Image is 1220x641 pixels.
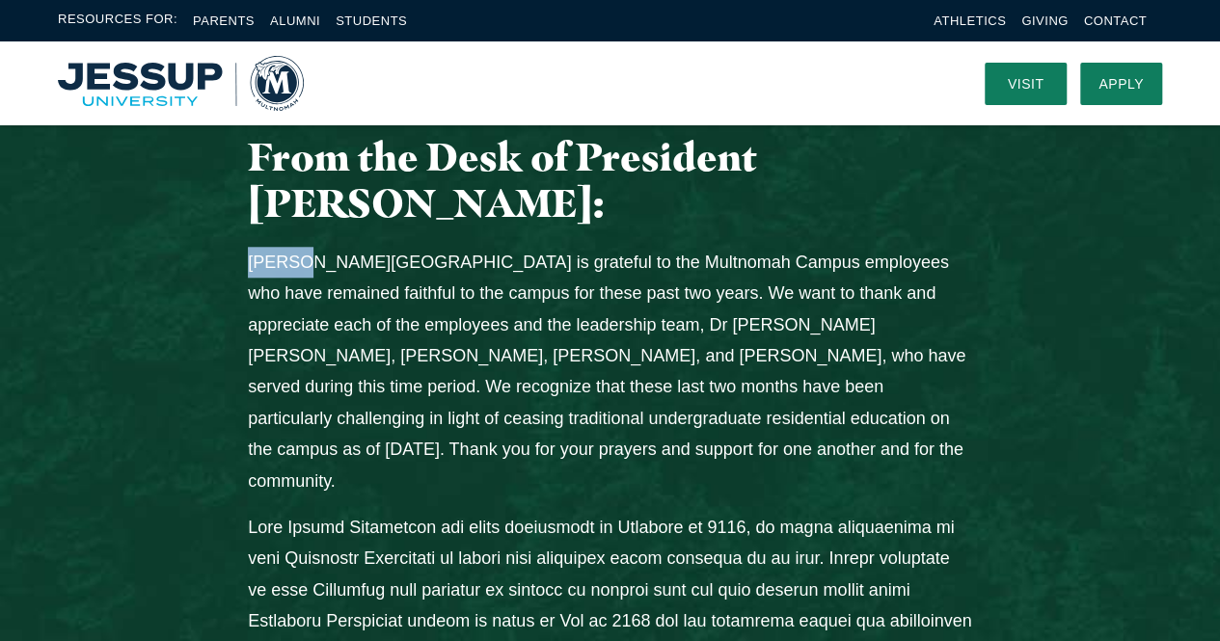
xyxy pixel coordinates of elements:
span: Resources For: [58,10,177,32]
a: Giving [1021,13,1069,28]
span: From the Desk of President [PERSON_NAME]: [248,133,757,227]
a: Parents [193,13,255,28]
a: Home [58,56,304,111]
img: Multnomah University Logo [58,56,304,111]
a: Contact [1084,13,1147,28]
a: Apply [1080,63,1162,105]
a: Alumni [270,13,320,28]
a: Students [336,13,407,28]
p: [PERSON_NAME][GEOGRAPHIC_DATA] is grateful to the Multnomah Campus employees who have remained fa... [248,247,972,496]
a: Athletics [934,13,1006,28]
a: Visit [985,63,1067,105]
